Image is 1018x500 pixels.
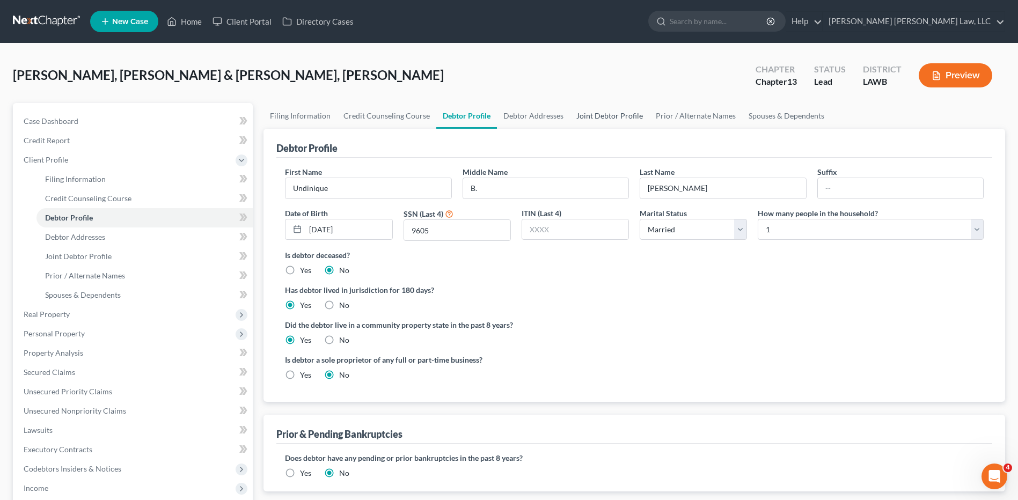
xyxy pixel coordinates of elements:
[786,12,822,31] a: Help
[640,178,805,198] input: --
[45,271,125,280] span: Prior / Alternate Names
[45,194,131,203] span: Credit Counseling Course
[24,425,53,435] span: Lawsuits
[162,12,207,31] a: Home
[817,166,837,178] label: Suffix
[436,103,497,129] a: Debtor Profile
[24,406,126,415] span: Unsecured Nonpriority Claims
[24,387,112,396] span: Unsecured Priority Claims
[300,370,311,380] label: Yes
[15,343,253,363] a: Property Analysis
[640,166,675,178] label: Last Name
[863,63,902,76] div: District
[24,348,83,357] span: Property Analysis
[36,170,253,189] a: Filing Information
[339,335,349,345] label: No
[649,103,742,129] a: Prior / Alternate Names
[522,219,628,240] input: XXXX
[497,103,570,129] a: Debtor Addresses
[24,136,70,145] span: Credit Report
[24,445,92,454] span: Executory Contracts
[404,220,510,240] input: XXXX
[36,189,253,208] a: Credit Counseling Course
[45,174,106,183] span: Filing Information
[814,76,846,88] div: Lead
[36,285,253,305] a: Spouses & Dependents
[285,452,984,464] label: Does debtor have any pending or prior bankruptcies in the past 8 years?
[756,63,797,76] div: Chapter
[337,103,436,129] a: Credit Counseling Course
[285,208,328,219] label: Date of Birth
[285,284,984,296] label: Has debtor lived in jurisdiction for 180 days?
[919,63,992,87] button: Preview
[263,103,337,129] a: Filing Information
[15,112,253,131] a: Case Dashboard
[758,208,878,219] label: How many people in the household?
[36,227,253,247] a: Debtor Addresses
[756,76,797,88] div: Chapter
[982,464,1007,489] iframe: Intercom live chat
[13,67,444,83] span: [PERSON_NAME], [PERSON_NAME] & [PERSON_NAME], [PERSON_NAME]
[15,363,253,382] a: Secured Claims
[300,300,311,311] label: Yes
[45,290,121,299] span: Spouses & Dependents
[36,266,253,285] a: Prior / Alternate Names
[863,76,902,88] div: LAWB
[24,116,78,126] span: Case Dashboard
[24,155,68,164] span: Client Profile
[24,483,48,492] span: Income
[742,103,831,129] a: Spouses & Dependents
[15,440,253,459] a: Executory Contracts
[339,468,349,479] label: No
[276,142,338,155] div: Debtor Profile
[787,76,797,86] span: 13
[277,12,359,31] a: Directory Cases
[285,166,322,178] label: First Name
[24,329,85,338] span: Personal Property
[814,63,846,76] div: Status
[15,382,253,401] a: Unsecured Priority Claims
[24,367,75,377] span: Secured Claims
[339,300,349,311] label: No
[24,464,121,473] span: Codebtors Insiders & Notices
[36,208,253,227] a: Debtor Profile
[112,18,148,26] span: New Case
[300,265,311,276] label: Yes
[522,208,561,219] label: ITIN (Last 4)
[1004,464,1012,472] span: 4
[15,131,253,150] a: Credit Report
[285,249,984,261] label: Is debtor deceased?
[15,401,253,421] a: Unsecured Nonpriority Claims
[404,208,443,219] label: SSN (Last 4)
[45,252,112,261] span: Joint Debtor Profile
[640,208,687,219] label: Marital Status
[207,12,277,31] a: Client Portal
[463,178,628,198] input: M.I
[285,178,451,198] input: --
[24,310,70,319] span: Real Property
[339,370,349,380] label: No
[463,166,508,178] label: Middle Name
[45,232,105,241] span: Debtor Addresses
[670,11,768,31] input: Search by name...
[305,219,392,240] input: MM/DD/YYYY
[570,103,649,129] a: Joint Debtor Profile
[823,12,1005,31] a: [PERSON_NAME] [PERSON_NAME] Law, LLC
[285,319,984,330] label: Did the debtor live in a community property state in the past 8 years?
[36,247,253,266] a: Joint Debtor Profile
[45,213,93,222] span: Debtor Profile
[285,354,629,365] label: Is debtor a sole proprietor of any full or part-time business?
[15,421,253,440] a: Lawsuits
[300,335,311,345] label: Yes
[300,468,311,479] label: Yes
[276,428,402,440] div: Prior & Pending Bankruptcies
[818,178,983,198] input: --
[339,265,349,276] label: No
